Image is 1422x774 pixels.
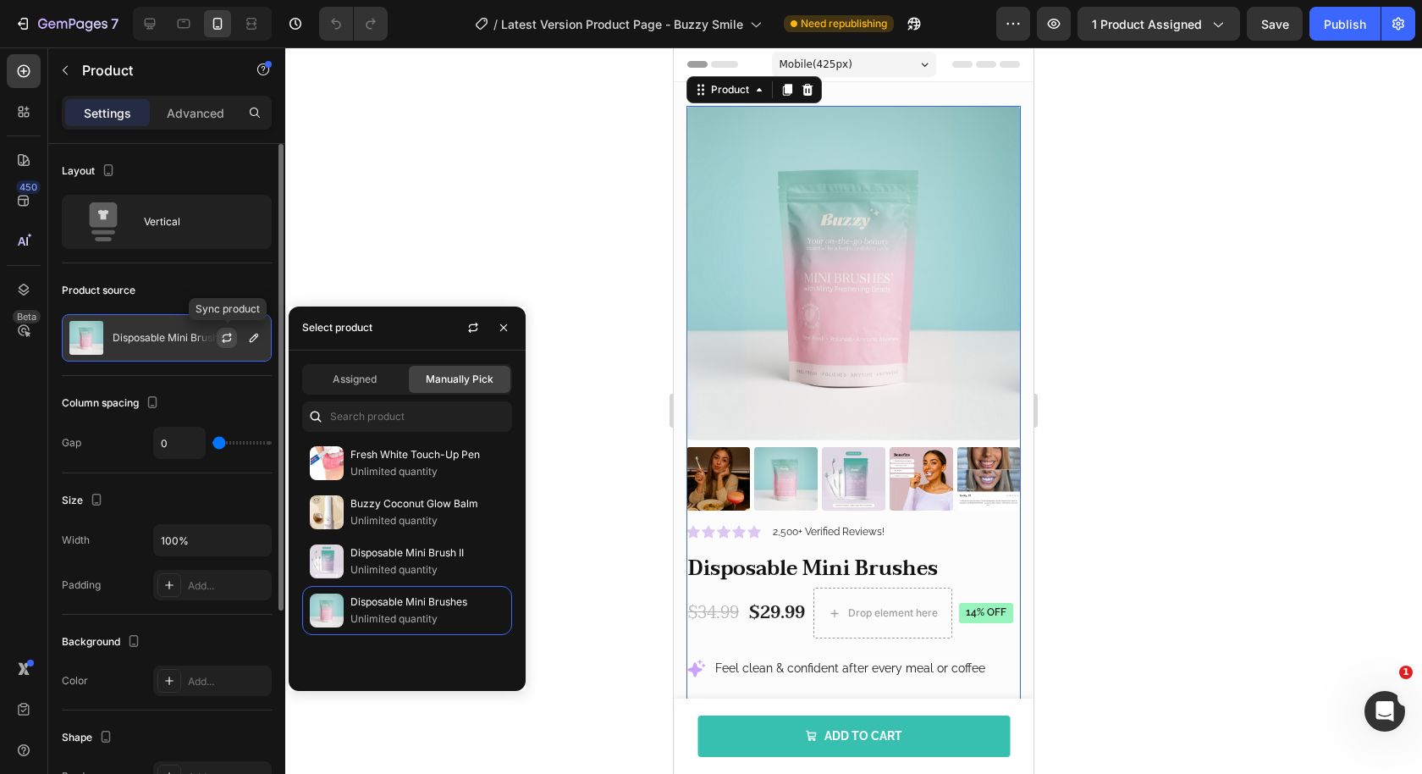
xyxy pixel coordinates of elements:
span: Assigned [333,372,377,387]
input: Search in Settings & Advanced [302,401,512,432]
div: Background [62,631,144,654]
img: collections [310,446,344,480]
img: product feature img [69,321,103,355]
span: 1 [1399,666,1413,679]
div: Publish [1324,15,1366,33]
span: Latest Version Product Page - Buzzy Smile [501,15,743,33]
p: Disposable Mini Brushes [350,594,504,611]
p: Disposable Mini Brushes [113,332,229,344]
button: Publish [1309,7,1381,41]
p: Fresh White Touch-Up Pen [350,446,504,463]
img: collections [310,495,344,529]
div: Layout [62,160,118,183]
p: Product [82,60,226,80]
span: Save [1261,17,1289,31]
div: Size [62,489,107,512]
p: Buzzy Coconut Glow Balm [350,495,504,512]
div: Shape [62,727,116,749]
p: Unlimited quantity [350,463,504,480]
iframe: Intercom live chat [1364,691,1405,732]
img: collections [310,594,344,627]
iframe: Design area [674,47,1033,774]
div: Width [62,533,90,548]
div: Column spacing [62,392,163,415]
p: Settings [84,104,131,122]
button: 7 [7,7,126,41]
div: Vertical [144,202,247,241]
p: Advanced [167,104,224,122]
div: Product source [62,283,135,298]
input: Auto [154,525,271,556]
input: Auto [154,428,205,458]
span: Need republishing [801,16,887,31]
p: Unlimited quantity [350,611,504,627]
div: Add... [188,578,267,594]
div: Padding [62,578,101,593]
div: Undo/Redo [319,7,388,41]
p: 7 [111,14,118,34]
img: collections [310,545,344,578]
div: Add... [188,674,267,689]
div: Gap [62,435,81,451]
button: Save [1247,7,1303,41]
span: / [493,15,498,33]
button: 1 product assigned [1078,7,1240,41]
span: 1 product assigned [1092,15,1202,33]
span: Manually Pick [426,372,493,387]
div: Select product [302,320,372,335]
p: Unlimited quantity [350,561,504,578]
p: Disposable Mini Brush II [350,545,504,561]
p: Unlimited quantity [350,512,504,529]
div: Beta [13,310,41,323]
div: 450 [16,180,41,194]
div: Color [62,673,88,688]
